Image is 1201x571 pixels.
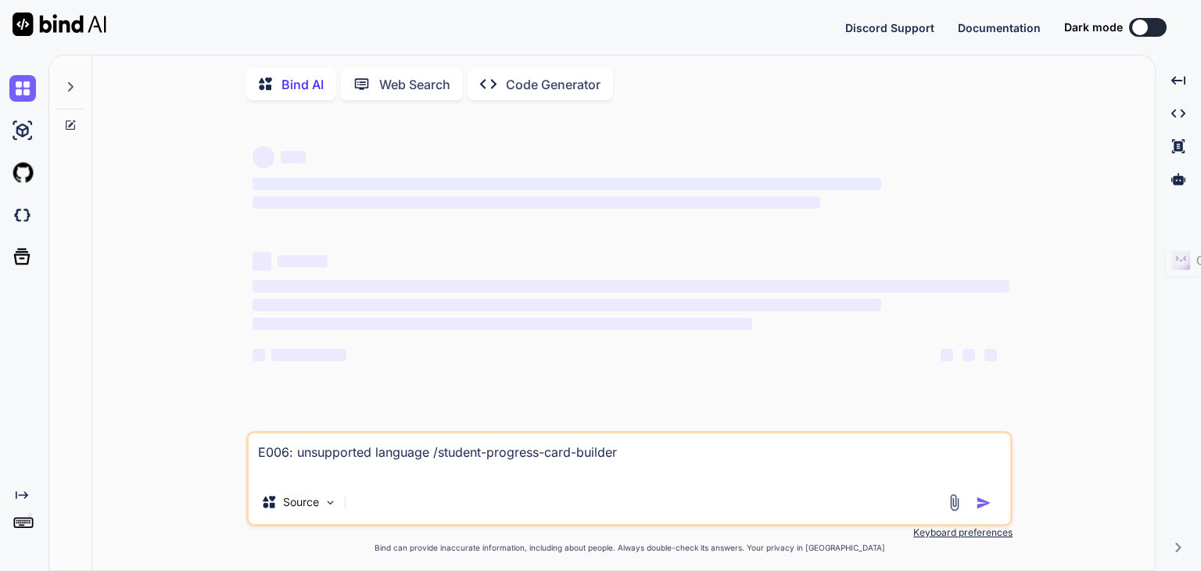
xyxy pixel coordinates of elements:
span: Dark mode [1064,20,1123,35]
img: githubLight [9,160,36,186]
button: Discord Support [845,20,934,36]
span: ‌ [253,146,274,168]
img: ai-studio [9,117,36,144]
img: Bind AI [13,13,106,36]
span: ‌ [253,196,820,209]
span: ‌ [281,151,306,163]
img: icon [976,495,991,511]
span: ‌ [278,255,328,268]
span: ‌ [253,178,880,190]
span: ‌ [271,349,346,361]
p: Web Search [379,75,450,94]
span: Documentation [958,21,1041,34]
span: ‌ [941,349,953,361]
span: ‌ [963,349,975,361]
span: ‌ [253,349,265,361]
button: Documentation [958,20,1041,36]
span: ‌ [984,349,997,361]
textarea: E006: unsupported language /student-progress-card-builder [249,433,1010,480]
img: attachment [945,494,963,512]
p: Keyboard preferences [246,526,1013,539]
span: ‌ [253,280,1009,293]
span: Discord Support [845,21,934,34]
img: darkCloudIdeIcon [9,202,36,228]
span: ‌ [253,299,880,311]
p: Bind AI [281,75,324,94]
img: chat [9,75,36,102]
img: Pick Models [324,496,337,509]
p: Source [283,494,319,510]
p: Code Generator [506,75,600,94]
span: ‌ [253,252,271,271]
p: Bind can provide inaccurate information, including about people. Always double-check its answers.... [246,542,1013,554]
span: ‌ [253,318,752,330]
